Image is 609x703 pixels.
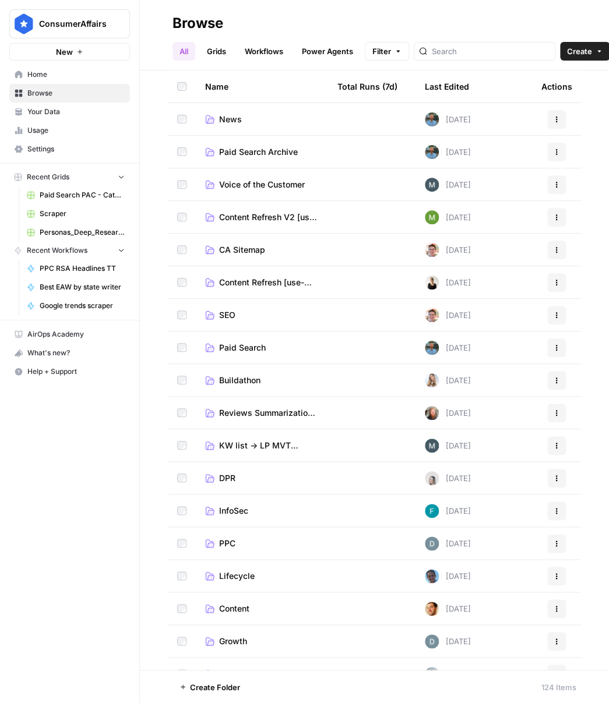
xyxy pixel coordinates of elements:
span: PPC [219,538,235,549]
a: PPC RSA Headlines TT [22,259,130,278]
img: m6k2bpvuz2kqxca3vszwphwci0pb [425,210,439,224]
button: What's new? [9,344,130,362]
div: Last Edited [425,70,469,103]
span: Voice of the Customer [219,179,305,190]
img: s7jow0aglyjrx5ox71uu927a0s2f [425,504,439,518]
a: Growth [205,635,319,647]
a: Buildathon [205,375,319,386]
a: Personas_Deep_Research.csv [22,223,130,242]
a: Reviews Summarization [Use-Case 3] [205,407,319,419]
span: New [56,46,73,58]
a: KW list -> LP MVT ideation [205,440,319,451]
span: Reviews Summarization [Use-Case 3] [219,407,319,419]
a: Content Refresh [use-case 4] [205,277,319,288]
span: Home [27,69,125,80]
div: [DATE] [425,210,471,224]
span: Paid Search [219,342,266,354]
a: Paid Search [205,342,319,354]
div: [DATE] [425,439,471,453]
span: Scraper [40,209,125,219]
span: Enhance Company Info w/ Quiz Data [Use-Case 2] [219,668,319,680]
a: Browse [9,84,130,103]
a: Voice of the Customer [205,179,319,190]
div: Actions [541,70,572,103]
div: [DATE] [425,341,471,355]
img: cey2xrdcekjvnatjucu2k7sm827y [425,145,439,159]
img: ur1zthrg86n58a5t7pu5nb1lg2cg [425,471,439,485]
a: Grids [200,42,233,61]
button: Create Folder [173,677,247,696]
div: Browse [173,14,223,33]
div: [DATE] [425,634,471,648]
a: Paid Search Archive [205,146,319,158]
span: Paid Search PAC - Categories [40,190,125,200]
img: 6lzcvtqrom6glnstmpsj9w10zs8o [425,373,439,387]
div: [DATE] [425,112,471,126]
div: 124 Items [541,681,576,693]
span: ConsumerAffairs [39,18,110,30]
span: Filter [372,45,391,57]
a: Best EAW by state writer [22,278,130,296]
div: [DATE] [425,373,471,387]
span: PPC RSA Headlines TT [40,263,125,274]
a: CA Sitemap [205,244,319,256]
img: 3vmt2zjtb4ahba9sddrrm4ln067z [425,667,439,681]
button: Help + Support [9,362,130,381]
a: Content Refresh V2 [use-case4] [205,211,319,223]
div: [DATE] [425,178,471,192]
img: cey2xrdcekjvnatjucu2k7sm827y [425,112,439,126]
div: [DATE] [425,602,471,616]
div: What's new? [10,344,129,362]
span: Recent Workflows [27,245,87,256]
span: Browse [27,88,125,98]
span: Help + Support [27,366,125,377]
a: Your Data [9,103,130,121]
span: Settings [27,144,125,154]
span: CA Sitemap [219,244,265,256]
a: Home [9,65,130,84]
div: [DATE] [425,243,471,257]
span: AirOps Academy [27,329,125,340]
span: Content Refresh [use-case 4] [219,277,319,288]
span: KW list -> LP MVT ideation [219,440,319,451]
img: ycwi5nakws32ilp1nb2dvjlr7esq [425,634,439,648]
span: News [219,114,242,125]
span: InfoSec [219,505,248,517]
span: Growth [219,635,247,647]
span: Content [219,603,249,614]
span: DPR [219,472,235,484]
span: SEO [219,309,235,321]
span: Content Refresh V2 [use-case4] [219,211,319,223]
a: Usage [9,121,130,140]
button: Recent Grids [9,168,130,186]
div: [DATE] [425,406,471,420]
span: Lifecycle [219,570,255,582]
img: cey2xrdcekjvnatjucu2k7sm827y [425,341,439,355]
div: [DATE] [425,308,471,322]
a: SEO [205,309,319,321]
a: Power Agents [295,42,360,61]
span: Recent Grids [27,172,69,182]
img: 2agzpzudf1hwegjq0yfnpolu71ad [425,439,439,453]
span: Create Folder [190,681,240,693]
a: Scraper [22,204,130,223]
span: Best EAW by state writer [40,282,125,292]
a: Paid Search PAC - Categories [22,186,130,204]
a: DPR [205,472,319,484]
span: Create [567,45,592,57]
span: Buildathon [219,375,261,386]
img: r8o5t4pzb0o6hnpgjs1ia4vi3qep [425,569,439,583]
a: AirOps Academy [9,325,130,344]
div: [DATE] [425,504,471,518]
div: [DATE] [425,569,471,583]
button: Filter [365,42,409,61]
a: Content [205,603,319,614]
a: Enhance Company Info w/ Quiz Data [Use-Case 2] [205,668,319,680]
span: Your Data [27,107,125,117]
img: 2agzpzudf1hwegjq0yfnpolu71ad [425,178,439,192]
input: Search [432,45,550,57]
img: cligphsu63qclrxpa2fa18wddixk [425,308,439,322]
button: Recent Workflows [9,242,130,259]
img: ConsumerAffairs Logo [13,13,34,34]
a: Lifecycle [205,570,319,582]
